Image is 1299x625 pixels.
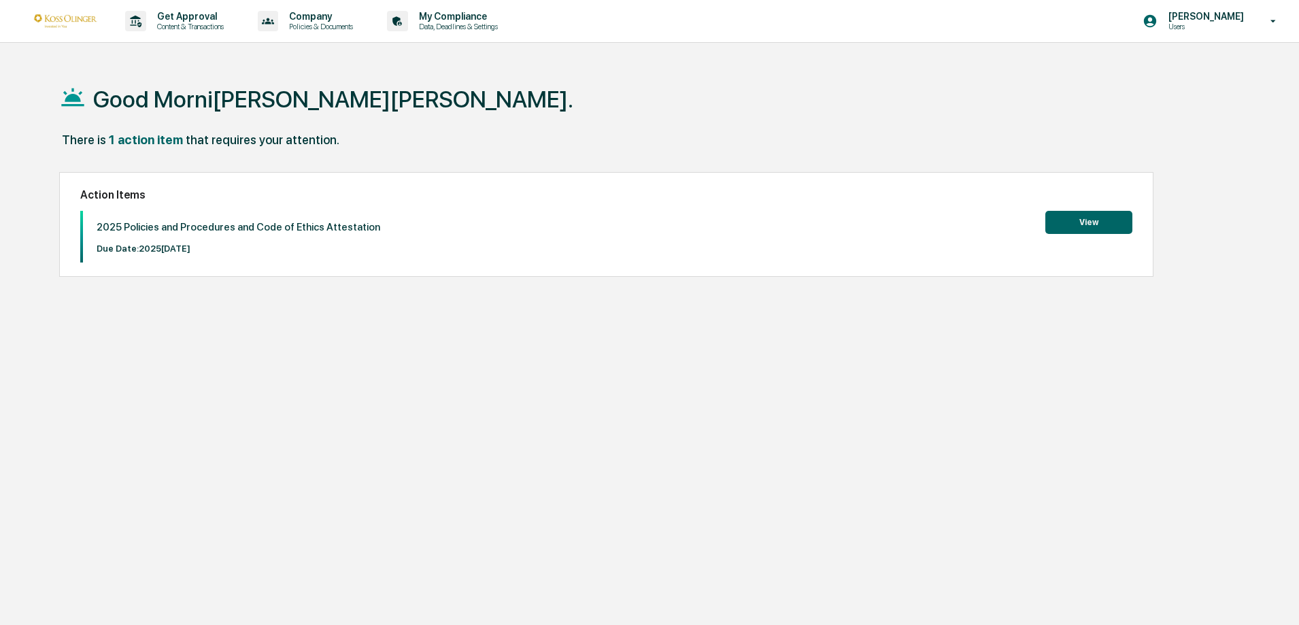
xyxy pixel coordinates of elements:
div: that requires your attention. [186,133,339,147]
div: 1 action item [109,133,183,147]
p: Get Approval [146,11,231,22]
h2: Action Items [80,188,1132,201]
a: View [1045,215,1132,228]
p: My Compliance [408,11,505,22]
p: Due Date: 2025[DATE] [97,243,380,254]
p: Data, Deadlines & Settings [408,22,505,31]
h1: Good Morni[PERSON_NAME][PERSON_NAME]. [93,86,573,113]
button: View [1045,211,1132,234]
p: Content & Transactions [146,22,231,31]
div: There is [62,133,106,147]
p: Policies & Documents [278,22,360,31]
p: Company [278,11,360,22]
p: [PERSON_NAME] [1158,11,1251,22]
p: 2025 Policies and Procedures and Code of Ethics Attestation [97,221,380,233]
img: logo [33,14,98,27]
p: Users [1158,22,1251,31]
